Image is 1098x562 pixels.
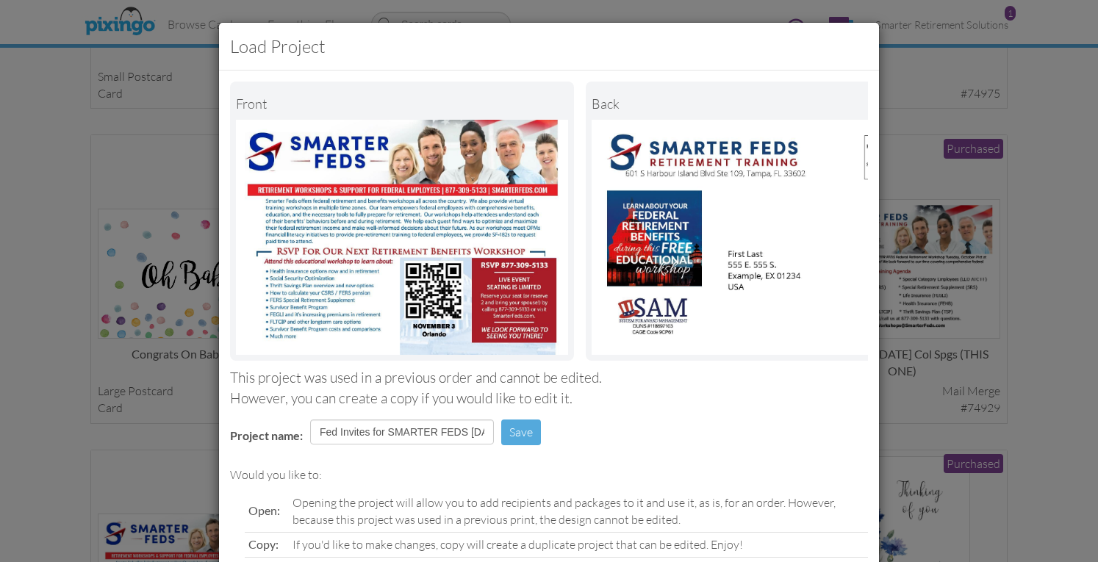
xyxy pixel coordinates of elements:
div: back [592,87,924,120]
h3: Load Project [230,34,868,59]
div: This project was used in a previous order and cannot be edited. [230,368,868,388]
img: Landscape Image [236,120,568,355]
img: Portrait Image [592,120,924,355]
span: Open: [248,503,280,517]
button: Save [501,419,541,445]
td: Opening the project will allow you to add recipients and packages to it and use it, as is, for an... [289,491,868,532]
label: Project name: [230,428,303,444]
div: Would you like to: [230,466,868,483]
span: Copy: [248,537,279,551]
td: If you'd like to make changes, copy will create a duplicate project that can be edited. Enjoy! [289,532,868,557]
div: Front [236,87,568,120]
div: However, you can create a copy if you would like to edit it. [230,389,868,408]
input: Enter project name [310,419,494,444]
